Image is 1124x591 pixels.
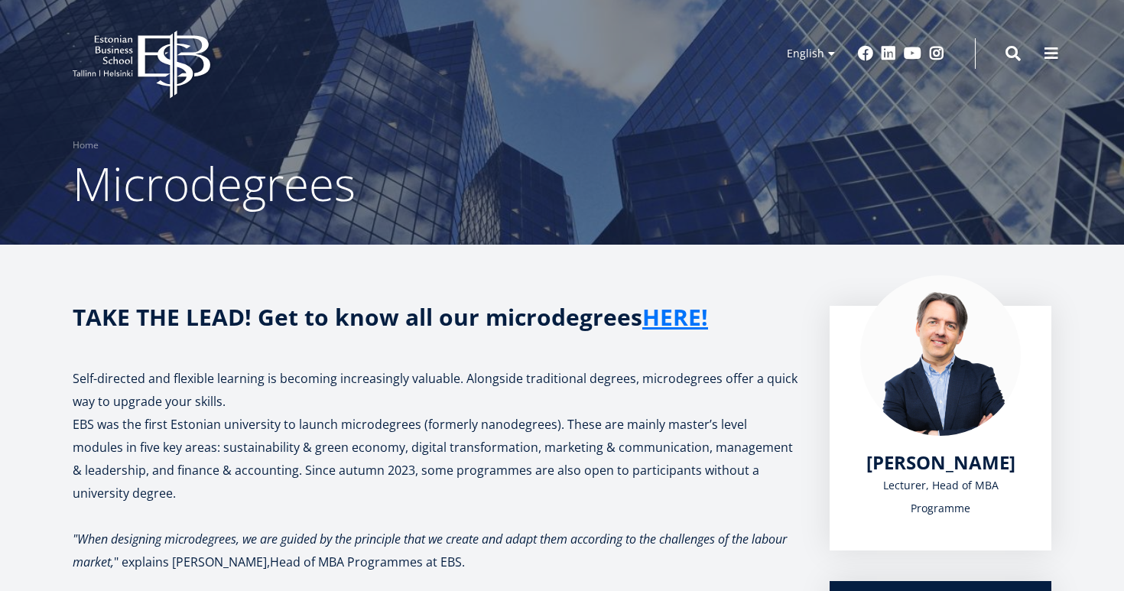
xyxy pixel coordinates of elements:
p: Self-directed and flexible learning is becoming increasingly valuable. Alongside traditional degr... [73,367,799,413]
div: Lecturer, Head of MBA Programme [860,474,1021,520]
a: Instagram [929,46,944,61]
a: Youtube [904,46,921,61]
a: HERE! [642,306,708,329]
a: [PERSON_NAME] [866,451,1015,474]
span: [PERSON_NAME] [866,450,1015,475]
a: Home [73,138,99,153]
a: Facebook [858,46,873,61]
p: EBS was the first Estonian university to launch microdegrees (formerly nanodegrees). These are ma... [73,413,799,505]
strong: TAKE THE LEAD! Get to know all our microdegrees [73,301,708,333]
img: Marko Rillo [860,275,1021,436]
em: "When designing microdegrees, we are guided by the principle that we create and adapt them accord... [73,531,787,570]
a: Linkedin [881,46,896,61]
span: Microdegrees [73,152,356,215]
